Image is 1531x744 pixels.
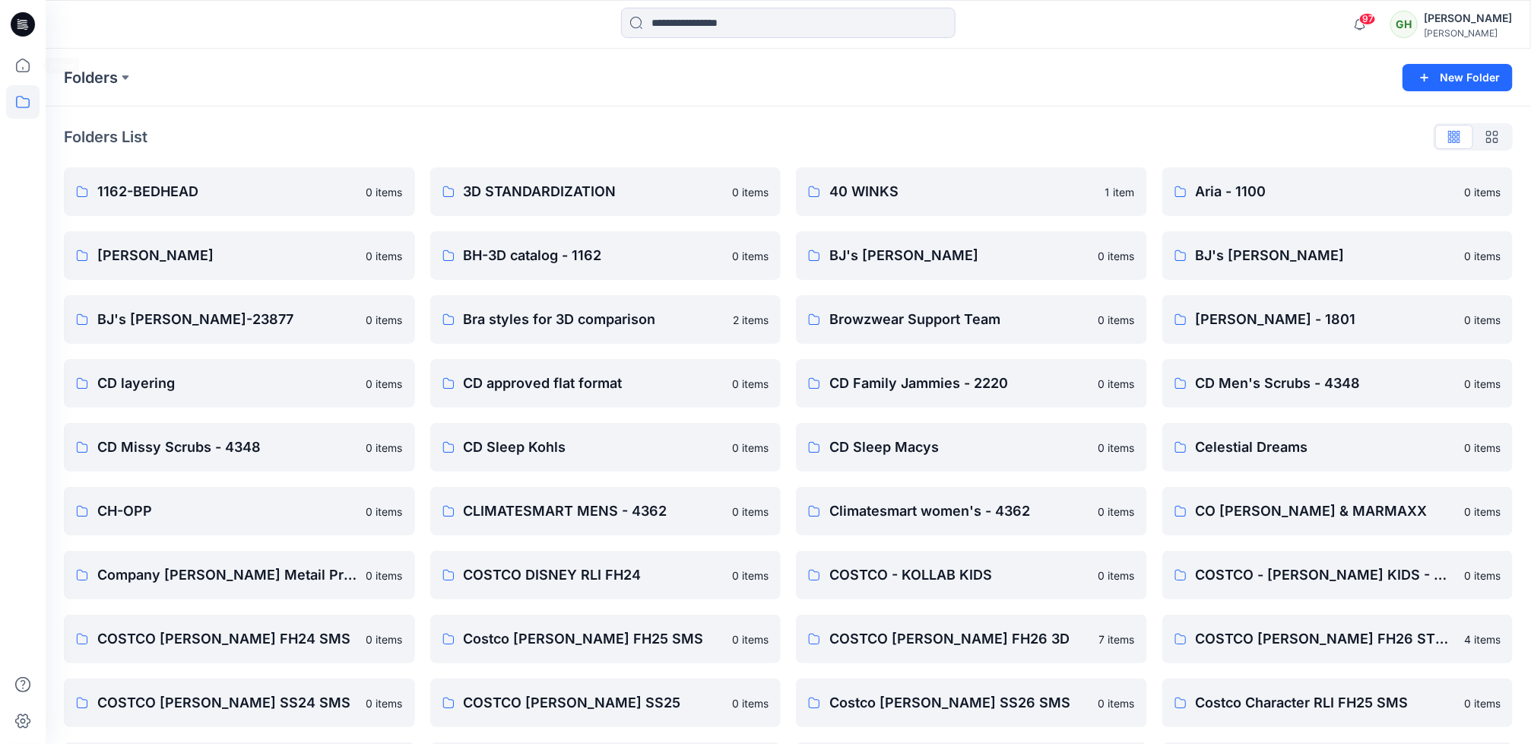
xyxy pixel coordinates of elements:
[64,231,415,280] a: [PERSON_NAME]0 items
[732,695,769,711] p: 0 items
[366,504,403,520] p: 0 items
[1196,692,1456,714] p: Costco Character RLI FH25 SMS
[829,437,1089,458] p: CD Sleep Macys
[97,373,357,394] p: CD layering
[796,615,1147,663] a: COSTCO [PERSON_NAME] FH26 3D7 items
[366,312,403,328] p: 0 items
[366,568,403,583] p: 0 items
[64,295,415,344] a: BJ's [PERSON_NAME]-238770 items
[1464,184,1501,200] p: 0 items
[97,181,357,202] p: 1162-BEDHEAD
[430,679,781,727] a: COSTCO [PERSON_NAME] SS250 items
[1098,695,1135,711] p: 0 items
[464,501,724,522] p: CLIMATESMART MENS - 4362
[97,692,357,714] p: COSTCO [PERSON_NAME] SS24 SMS
[64,487,415,536] a: CH-OPP0 items
[1162,551,1514,599] a: COSTCO - [PERSON_NAME] KIDS - DESIGN USE0 items
[1162,423,1514,472] a: Celestial Dreams0 items
[829,692,1089,714] p: Costco [PERSON_NAME] SS26 SMS
[1162,487,1514,536] a: CO [PERSON_NAME] & MARMAXX0 items
[1162,359,1514,408] a: CD Men's Scrubs - 43480 items
[1098,504,1135,520] p: 0 items
[64,67,118,88] p: Folders
[732,184,769,200] p: 0 items
[464,564,724,586] p: COSTCO DISNEY RLI FH24
[464,628,724,650] p: Costco [PERSON_NAME] FH25 SMS
[464,181,724,202] p: 3D STANDARDIZATION
[1464,440,1501,456] p: 0 items
[1464,376,1501,392] p: 0 items
[464,373,724,394] p: CD approved flat format
[796,487,1147,536] a: Climatesmart women's - 43620 items
[1098,312,1135,328] p: 0 items
[796,359,1147,408] a: CD Family Jammies - 22200 items
[732,631,769,647] p: 0 items
[1390,11,1418,38] div: GH
[1162,615,1514,663] a: COSTCO [PERSON_NAME] FH26 STYLE 12-55434 items
[430,423,781,472] a: CD Sleep Kohls0 items
[64,423,415,472] a: CD Missy Scrubs - 43480 items
[97,501,357,522] p: CH-OPP
[796,295,1147,344] a: Browzwear Support Team0 items
[1424,27,1512,39] div: [PERSON_NAME]
[732,248,769,264] p: 0 items
[1105,184,1135,200] p: 1 item
[796,423,1147,472] a: CD Sleep Macys0 items
[464,437,724,458] p: CD Sleep Kohls
[64,126,147,148] p: Folders List
[1098,248,1135,264] p: 0 items
[64,615,415,663] a: COSTCO [PERSON_NAME] FH24 SMS0 items
[732,568,769,583] p: 0 items
[64,359,415,408] a: CD layering0 items
[829,373,1089,394] p: CD Family Jammies - 2220
[1464,504,1501,520] p: 0 items
[732,440,769,456] p: 0 items
[366,376,403,392] p: 0 items
[829,564,1089,586] p: COSTCO - KOLLAB KIDS
[430,231,781,280] a: BH-3D catalog - 11620 items
[64,167,415,216] a: 1162-BEDHEAD0 items
[97,245,357,266] p: [PERSON_NAME]
[464,692,724,714] p: COSTCO [PERSON_NAME] SS25
[97,628,357,650] p: COSTCO [PERSON_NAME] FH24 SMS
[430,551,781,599] a: COSTCO DISNEY RLI FH240 items
[464,245,724,266] p: BH-3D catalog - 1162
[1162,167,1514,216] a: Aria - 11000 items
[732,504,769,520] p: 0 items
[366,631,403,647] p: 0 items
[366,440,403,456] p: 0 items
[1464,248,1501,264] p: 0 items
[430,167,781,216] a: 3D STANDARDIZATION0 items
[1464,631,1501,647] p: 4 items
[64,551,415,599] a: Company [PERSON_NAME] Metail Project0 items
[796,551,1147,599] a: COSTCO - KOLLAB KIDS0 items
[829,181,1096,202] p: 40 WINKS
[1098,568,1135,583] p: 0 items
[1098,376,1135,392] p: 0 items
[1196,564,1456,586] p: COSTCO - [PERSON_NAME] KIDS - DESIGN USE
[97,309,357,330] p: BJ's [PERSON_NAME]-23877
[796,231,1147,280] a: BJ's [PERSON_NAME]0 items
[1098,440,1135,456] p: 0 items
[1196,245,1456,266] p: BJ's [PERSON_NAME]
[1196,437,1456,458] p: Celestial Dreams
[829,628,1090,650] p: COSTCO [PERSON_NAME] FH26 3D
[829,245,1089,266] p: BJ's [PERSON_NAME]
[1464,568,1501,583] p: 0 items
[1196,501,1456,522] p: CO [PERSON_NAME] & MARMAXX
[430,295,781,344] a: Bra styles for 3D comparison2 items
[1162,295,1514,344] a: [PERSON_NAME] - 18010 items
[1196,309,1456,330] p: [PERSON_NAME] - 1801
[1196,628,1456,650] p: COSTCO [PERSON_NAME] FH26 STYLE 12-5543
[829,501,1089,522] p: Climatesmart women's - 4362
[1162,231,1514,280] a: BJ's [PERSON_NAME]0 items
[1162,679,1514,727] a: Costco Character RLI FH25 SMS0 items
[430,487,781,536] a: CLIMATESMART MENS - 43620 items
[464,309,724,330] p: Bra styles for 3D comparison
[430,615,781,663] a: Costco [PERSON_NAME] FH25 SMS0 items
[733,312,769,328] p: 2 items
[1099,631,1135,647] p: 7 items
[1359,13,1376,25] span: 97
[97,564,357,586] p: Company [PERSON_NAME] Metail Project
[97,437,357,458] p: CD Missy Scrubs - 4348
